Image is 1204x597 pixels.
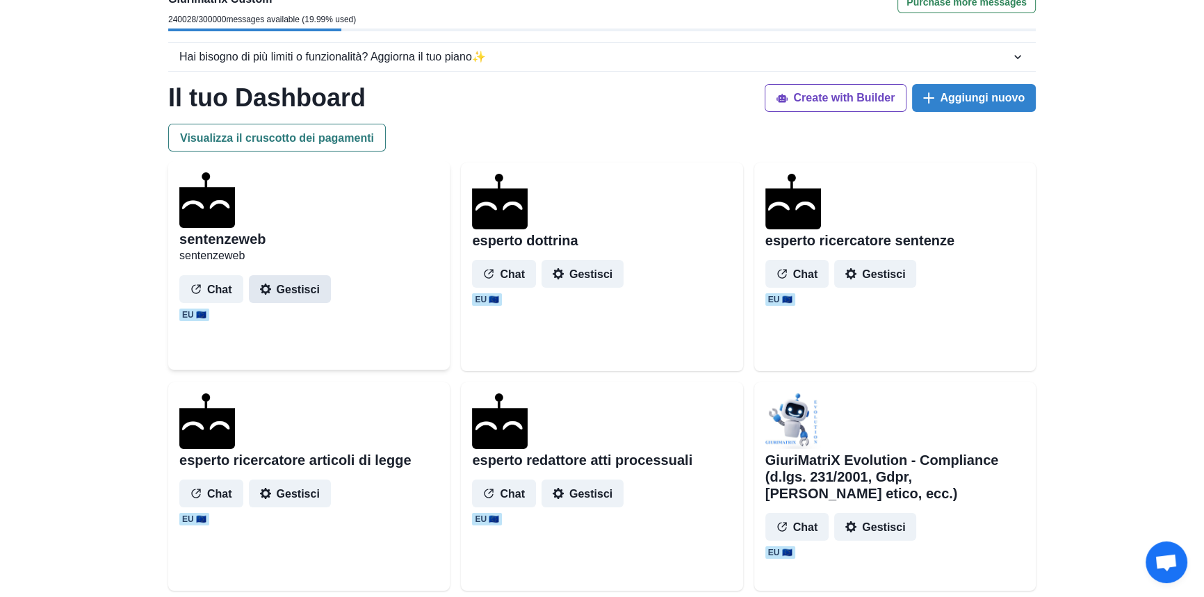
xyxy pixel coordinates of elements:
h2: esperto ricercatore articoli di legge [179,452,411,468]
p: 240028 / 300000 messages available ( 19.99 % used) [168,13,356,26]
button: Gestisci [542,480,624,507]
img: user%2F1706%2F9a82ef53-2d54-4fe3-b478-6a268bb0926b [765,393,821,449]
button: Chat [765,260,829,288]
img: agenthostmascotdark.ico [179,393,235,449]
button: Create with Builder [765,84,906,112]
span: EU 🇪🇺 [179,309,209,321]
button: Chat [179,275,243,303]
button: Aggiungi nuovo [912,84,1036,112]
button: Gestisci [249,275,331,303]
p: sentenzeweb [179,247,439,264]
button: Hai bisogno di più limiti o funzionalità? Aggiorna il tuo piano✨ [168,43,1036,71]
span: EU 🇪🇺 [472,293,502,306]
h2: GiuriMatriX Evolution - Compliance (d.lgs. 231/2001, Gdpr, [PERSON_NAME] etico, ecc.) [765,452,1025,502]
h2: esperto ricercatore sentenze [765,232,954,249]
button: Chat [179,480,243,507]
div: Aprire la chat [1146,541,1187,583]
button: Chat [472,260,536,288]
div: Hai bisogno di più limiti o funzionalità? Aggiorna il tuo piano ✨ [179,49,1011,65]
button: Visualizza il cruscotto dei pagamenti [168,124,386,152]
h2: sentenzeweb [179,231,266,247]
span: EU 🇪🇺 [472,513,502,525]
button: Gestisci [834,513,916,541]
button: Chat [765,513,829,541]
button: Gestisci [834,260,916,288]
img: agenthostmascotdark.ico [472,393,528,449]
button: Gestisci [249,480,331,507]
span: EU 🇪🇺 [179,513,209,525]
img: agenthostmascotdark.ico [765,174,821,229]
img: agenthostmascotdark.ico [472,174,528,229]
button: Chat [472,480,536,507]
h2: esperto redattore atti processuali [472,452,692,468]
span: EU 🇪🇺 [765,293,795,306]
h2: esperto dottrina [472,232,578,249]
button: Gestisci [542,260,624,288]
h1: Il tuo Dashboard [168,83,366,113]
span: EU 🇪🇺 [765,546,795,559]
img: agenthostmascotdark.ico [179,172,235,228]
